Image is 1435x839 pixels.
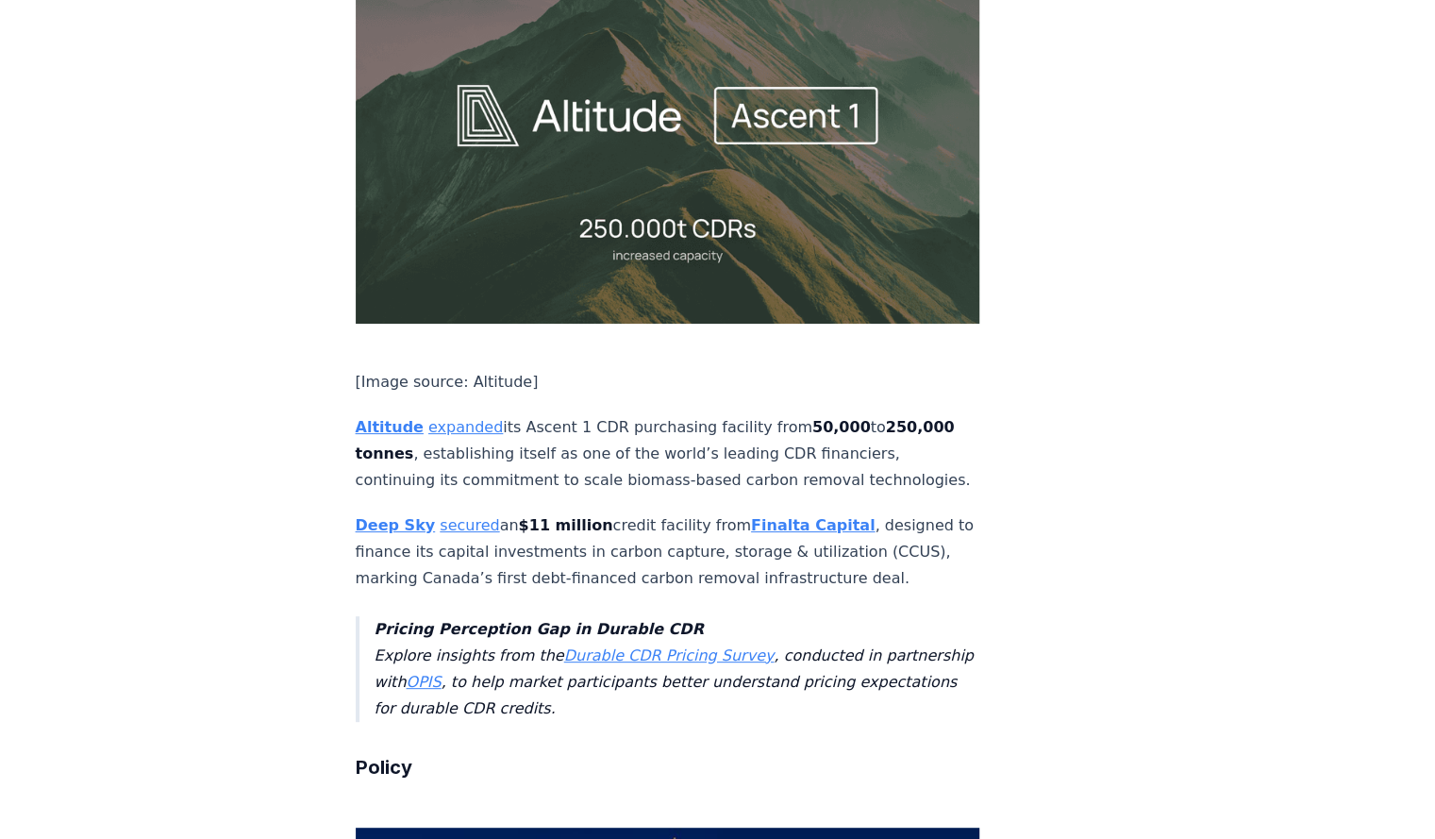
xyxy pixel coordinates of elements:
a: Deep Sky [356,516,436,534]
p: [Image source: Altitude] [356,369,980,395]
p: its Ascent 1 CDR purchasing facility from to , establishing itself as one of the world’s leading ... [356,414,980,494]
em: Explore insights from the , conducted in partnership with , to help market participants better un... [375,620,974,717]
a: Altitude [356,418,424,436]
strong: Pricing Perception Gap in Durable CDR [375,620,704,638]
p: an credit facility from , designed to finance its capital investments in carbon capture, storage ... [356,512,980,592]
a: expanded [428,418,503,436]
a: secured [440,516,499,534]
a: Durable CDR Pricing Survey [564,646,775,664]
a: Finalta Capital [751,516,876,534]
strong: $11 million [519,516,613,534]
strong: Policy [356,756,412,779]
a: OPIS [406,673,441,691]
strong: 50,000 [812,418,871,436]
